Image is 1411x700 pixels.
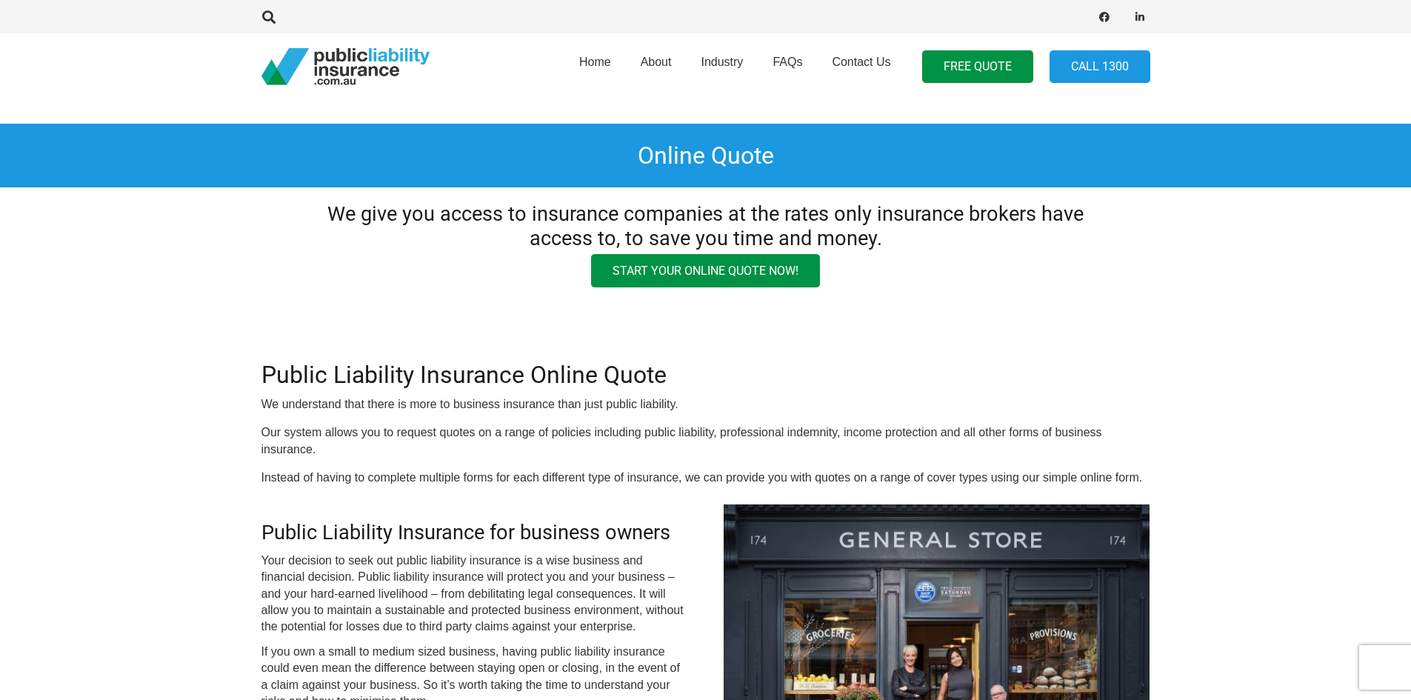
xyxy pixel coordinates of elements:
a: Call 1300 [1050,50,1150,84]
a: Home [564,29,626,104]
a: Industry [686,29,758,104]
p: Instead of having to complete multiple forms for each different type of insurance, we can provide... [261,470,1150,486]
h3: We give you access to insurance companies at the rates only insurance brokers have access to, to ... [296,202,1115,250]
h2: Public Liability Insurance Online Quote [261,361,1150,389]
span: Industry [701,56,743,68]
a: About [626,29,687,104]
a: Search [255,10,284,24]
a: FAQs [758,29,817,104]
a: Start your online quote now! [591,254,820,287]
p: We understand that there is more to business insurance than just public liability. [261,396,1150,413]
span: FAQs [773,56,802,68]
span: Home [579,56,611,68]
span: Your decision to seek out public liability insurance is a wise business and financial decision. P... [261,554,684,633]
a: pli_logotransparent [261,48,430,85]
a: FREE QUOTE [922,50,1033,84]
h3: Public Liability Insurance for business owners [261,521,688,545]
p: Our system allows you to request quotes on a range of policies including public liability, profes... [261,424,1150,458]
a: LinkedIn [1130,7,1150,27]
span: Contact Us [832,56,890,68]
span: About [641,56,672,68]
a: Contact Us [817,29,905,104]
a: Facebook [1094,7,1115,27]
